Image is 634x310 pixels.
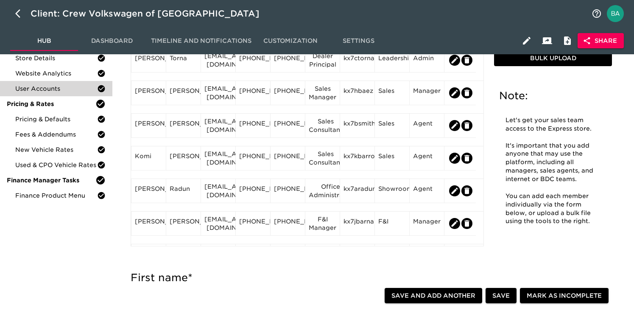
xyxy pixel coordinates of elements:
[135,217,162,230] div: [PERSON_NAME]
[31,7,271,20] div: Client: Crew Volkswagen of [GEOGRAPHIC_DATA]
[520,288,609,304] button: Mark as Incomplete
[15,130,97,139] span: Fees & Addendums
[204,84,232,101] div: [EMAIL_ADDRESS][DOMAIN_NAME]
[15,69,97,78] span: Website Analytics
[274,184,302,197] div: [PHONE_NUMBER]
[449,120,460,131] button: edit
[344,119,371,132] div: kx7bsmith
[330,36,387,46] span: Settings
[391,290,475,301] span: Save and Add Another
[204,182,232,199] div: [EMAIL_ADDRESS][DOMAIN_NAME]
[15,115,97,123] span: Pricing & Defaults
[274,87,302,99] div: [PHONE_NUMBER]
[413,217,441,230] div: Manager
[378,152,406,165] div: Sales
[378,54,406,67] div: Leadership
[239,217,267,230] div: [PHONE_NUMBER]
[274,119,302,132] div: [PHONE_NUMBER]
[449,185,460,196] button: edit
[413,152,441,165] div: Agent
[15,54,97,62] span: Store Details
[413,87,441,99] div: Manager
[461,120,472,131] button: edit
[344,87,371,99] div: kx7hbaez
[131,271,484,285] h5: First name
[151,36,251,46] span: Timeline and Notifications
[135,54,162,67] div: [PERSON_NAME]
[413,119,441,132] div: Agent
[578,33,624,49] button: Share
[494,51,612,67] button: Bulk Upload
[239,87,267,99] div: [PHONE_NUMBER]
[7,176,95,184] span: Finance Manager Tasks
[527,290,602,301] span: Mark as Incomplete
[170,152,197,165] div: [PERSON_NAME]
[461,87,472,98] button: edit
[83,36,141,46] span: Dashboard
[506,192,600,226] p: You can add each member individually via the form below, or upload a bulk file using the tools to...
[461,153,472,164] button: edit
[378,184,406,197] div: Showroom
[274,217,302,230] div: [PHONE_NUMBER]
[204,117,232,134] div: [EMAIL_ADDRESS][DOMAIN_NAME]
[385,288,482,304] button: Save and Add Another
[344,54,371,67] div: kx7ctorna
[449,153,460,164] button: edit
[170,54,197,67] div: Torna
[239,152,267,165] div: [PHONE_NUMBER]
[15,161,97,169] span: Used & CPO Vehicle Rates
[204,215,232,232] div: [EMAIL_ADDRESS][DOMAIN_NAME]
[7,100,95,108] span: Pricing & Rates
[204,150,232,167] div: [EMAIL_ADDRESS][DOMAIN_NAME]
[499,89,607,103] h5: Note:
[170,217,197,230] div: [PERSON_NAME]
[497,53,609,64] span: Bulk Upload
[309,150,336,167] div: Sales Consultant
[204,52,232,69] div: [EMAIL_ADDRESS][DOMAIN_NAME]
[413,184,441,197] div: Agent
[170,87,197,99] div: [PERSON_NAME]
[506,142,600,184] p: It's important that you add anyone that may use the platform, including all managers, sales agent...
[449,87,460,98] button: edit
[15,191,97,200] span: Finance Product Menu
[239,119,267,132] div: [PHONE_NUMBER]
[587,3,607,24] button: notifications
[135,87,162,99] div: [PERSON_NAME]
[461,185,472,196] button: edit
[486,288,517,304] button: Save
[506,116,600,133] p: Let's get your sales team access to the Express store.
[378,217,406,230] div: F&I
[309,52,336,69] div: Dealer Principal
[15,36,73,46] span: Hub
[274,54,302,67] div: [PHONE_NUMBER]
[135,152,162,165] div: Komi
[262,36,319,46] span: Customization
[135,119,162,132] div: [PERSON_NAME]
[344,152,371,165] div: kx7kbarrow
[344,217,371,230] div: kx7jbarnar
[170,119,197,132] div: [PERSON_NAME]
[461,55,472,66] button: edit
[607,5,624,22] img: Profile
[239,54,267,67] div: [PHONE_NUMBER]
[344,184,371,197] div: kx7aradun
[135,184,162,197] div: [PERSON_NAME]
[557,31,578,51] button: Internal Notes and Comments
[239,184,267,197] div: [PHONE_NUMBER]
[309,84,336,101] div: Sales Manager
[309,117,336,134] div: Sales Consultant
[461,218,472,229] button: edit
[378,119,406,132] div: Sales
[449,218,460,229] button: edit
[517,31,537,51] button: Edit Hub
[378,87,406,99] div: Sales
[584,36,617,46] span: Share
[274,152,302,165] div: [PHONE_NUMBER]
[15,84,97,93] span: User Accounts
[492,290,510,301] span: Save
[449,55,460,66] button: edit
[537,31,557,51] button: Client View
[309,215,336,232] div: F&I Manager
[15,145,97,154] span: New Vehicle Rates
[413,54,441,67] div: Admin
